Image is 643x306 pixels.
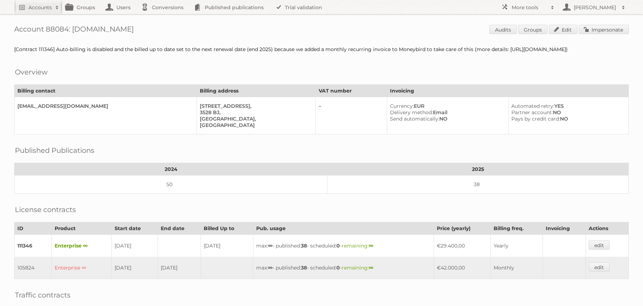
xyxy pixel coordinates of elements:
[328,163,629,176] th: 2025
[200,122,310,128] div: [GEOGRAPHIC_DATA]
[390,109,433,116] span: Delivery method:
[434,222,491,235] th: Price (yearly)
[390,116,439,122] span: Send automatically:
[336,243,340,249] strong: 0
[369,243,373,249] strong: ∞
[51,222,111,235] th: Product
[15,163,328,176] th: 2024
[342,265,373,271] span: remaining:
[17,103,191,109] div: [EMAIL_ADDRESS][DOMAIN_NAME]
[158,222,200,235] th: End date
[15,204,76,215] h2: License contracts
[15,257,52,279] td: 105824
[390,103,502,109] div: EUR
[301,265,307,271] strong: 38
[336,265,340,271] strong: 0
[14,46,629,52] div: [Contract 111346] Auto-billing is disabled and the billed up to date set to the next renewal date...
[51,235,111,257] td: Enterprise ∞
[387,85,629,97] th: Invoicing
[158,257,200,279] td: [DATE]
[200,116,310,122] div: [GEOGRAPHIC_DATA],
[111,257,158,279] td: [DATE]
[268,243,273,249] strong: ∞
[200,235,253,257] td: [DATE]
[15,85,197,97] th: Billing contact
[390,109,502,116] div: Email
[511,103,554,109] span: Automated retry:
[253,257,434,279] td: max: - published: - scheduled: -
[572,4,618,11] h2: [PERSON_NAME]
[15,235,52,257] td: 111346
[316,97,387,134] td: –
[51,257,111,279] td: Enterprise ∞
[253,235,434,257] td: max: - published: - scheduled: -
[434,235,491,257] td: €29.400,00
[491,235,543,257] td: Yearly
[369,265,373,271] strong: ∞
[434,257,491,279] td: €42.000,00
[15,176,328,194] td: 50
[511,116,560,122] span: Pays by credit card:
[15,290,71,300] h2: Traffic contracts
[111,222,158,235] th: Start date
[15,67,48,77] h2: Overview
[518,25,548,34] a: Groups
[511,109,553,116] span: Partner account:
[491,257,543,279] td: Monthly
[586,222,629,235] th: Actions
[15,222,52,235] th: ID
[253,222,434,235] th: Pub. usage
[342,243,373,249] span: remaining:
[511,116,623,122] div: NO
[200,103,310,109] div: [STREET_ADDRESS],
[316,85,387,97] th: VAT number
[14,25,629,35] h1: Account 88084: [DOMAIN_NAME]
[491,222,543,235] th: Billing freq.
[589,262,610,272] a: edit
[390,103,414,109] span: Currency:
[111,235,158,257] td: [DATE]
[390,116,502,122] div: NO
[15,145,94,156] h2: Published Publications
[200,109,310,116] div: 3528 BJ,
[268,265,273,271] strong: ∞
[511,103,623,109] div: YES
[197,85,316,97] th: Billing address
[301,243,307,249] strong: 38
[543,222,586,235] th: Invoicing
[589,240,610,250] a: edit
[512,4,547,11] h2: More tools
[200,222,253,235] th: Billed Up to
[579,25,629,34] a: Impersonate
[28,4,52,11] h2: Accounts
[328,176,629,194] td: 38
[511,109,623,116] div: NO
[489,25,517,34] a: Audits
[549,25,577,34] a: Edit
